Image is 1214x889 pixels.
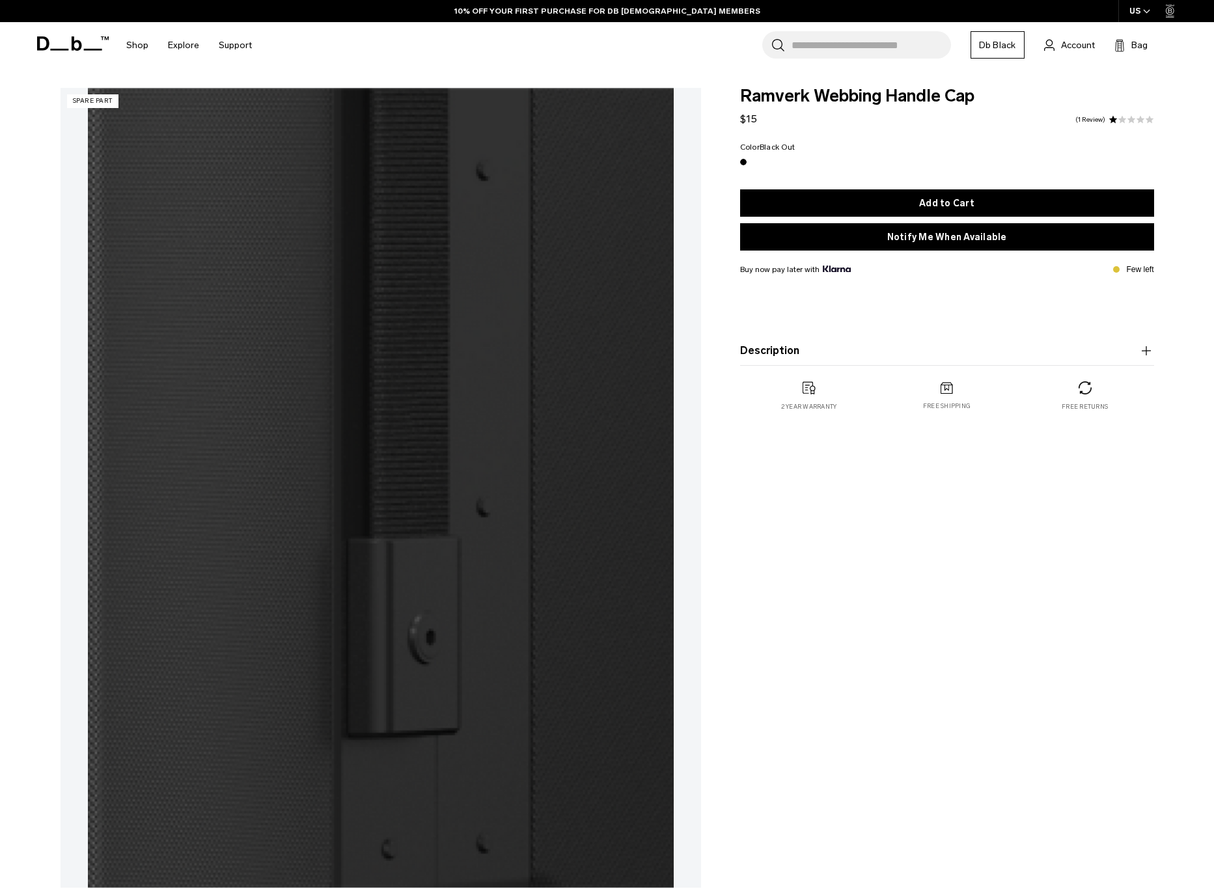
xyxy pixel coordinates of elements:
span: Buy now pay later with [740,264,851,275]
p: Free shipping [923,402,971,411]
a: 1 reviews [1075,116,1105,123]
span: Account [1061,38,1095,52]
a: Shop [126,22,148,68]
img: Webbing Handle Cap for Ramverk Pro Luggage Black Out [88,88,674,888]
span: Black Out [760,143,795,152]
p: 2 year warranty [781,402,837,411]
p: Spare Part [67,94,118,108]
p: Few left [1126,264,1153,275]
a: Account [1044,37,1095,53]
span: $15 [740,113,757,125]
img: {"height" => 20, "alt" => "Klarna"} [823,266,851,272]
a: Support [219,22,252,68]
button: Bag [1114,37,1148,53]
a: 10% OFF YOUR FIRST PURCHASE FOR DB [DEMOGRAPHIC_DATA] MEMBERS [454,5,760,17]
p: Free returns [1062,402,1108,411]
span: Bag [1131,38,1148,52]
span: Ramverk Webbing Handle Cap [740,88,1154,105]
button: Add to Cart [740,189,1154,217]
legend: Color [740,143,795,151]
nav: Main Navigation [117,22,262,68]
button: Description [740,343,1154,359]
a: Db Black [971,31,1025,59]
button: Notify Me When Available [740,223,1154,251]
a: Explore [168,22,199,68]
